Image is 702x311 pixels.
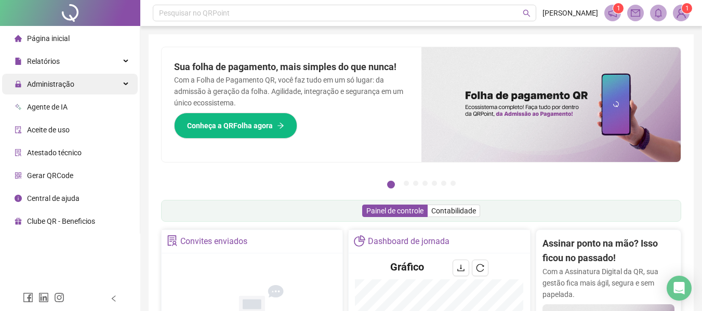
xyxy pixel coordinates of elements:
[15,172,22,179] span: qrcode
[174,113,297,139] button: Conheça a QRFolha agora
[542,7,598,19] span: [PERSON_NAME]
[354,235,365,246] span: pie-chart
[38,292,49,303] span: linkedin
[451,181,456,186] button: 7
[542,266,674,300] p: Com a Assinatura Digital da QR, sua gestão fica mais ágil, segura e sem papelada.
[27,148,82,157] span: Atestado técnico
[15,149,22,156] span: solution
[685,5,689,12] span: 1
[27,126,70,134] span: Aceite de uso
[432,181,437,186] button: 5
[667,276,692,301] div: Open Intercom Messenger
[431,207,476,215] span: Contabilidade
[15,195,22,202] span: info-circle
[404,181,409,186] button: 2
[23,292,33,303] span: facebook
[617,5,620,12] span: 1
[15,218,22,225] span: gift
[368,233,449,250] div: Dashboard de jornada
[457,264,465,272] span: download
[421,47,681,162] img: banner%2F8d14a306-6205-4263-8e5b-06e9a85ad873.png
[27,103,68,111] span: Agente de IA
[27,57,60,65] span: Relatórios
[441,181,446,186] button: 6
[174,60,409,74] h2: Sua folha de pagamento, mais simples do que nunca!
[413,181,418,186] button: 3
[54,292,64,303] span: instagram
[174,74,409,109] p: Com a Folha de Pagamento QR, você faz tudo em um só lugar: da admissão à geração da folha. Agilid...
[673,5,689,21] img: 90035
[27,171,73,180] span: Gerar QRCode
[613,3,624,13] sup: 1
[654,8,663,18] span: bell
[390,260,424,274] h4: Gráfico
[15,35,22,42] span: home
[167,235,178,246] span: solution
[476,264,484,272] span: reload
[387,181,395,188] button: 1
[15,126,22,133] span: audit
[608,8,617,18] span: notification
[187,120,273,131] span: Conheça a QRFolha agora
[15,80,22,88] span: lock
[366,207,423,215] span: Painel de controle
[631,8,640,18] span: mail
[523,9,531,17] span: search
[27,217,95,225] span: Clube QR - Beneficios
[277,122,284,129] span: arrow-right
[110,295,117,302] span: left
[682,3,692,13] sup: Atualize o seu contato no menu Meus Dados
[422,181,428,186] button: 4
[180,233,247,250] div: Convites enviados
[542,236,674,266] h2: Assinar ponto na mão? Isso ficou no passado!
[27,80,74,88] span: Administração
[27,34,70,43] span: Página inicial
[15,58,22,65] span: file
[27,194,80,202] span: Central de ajuda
